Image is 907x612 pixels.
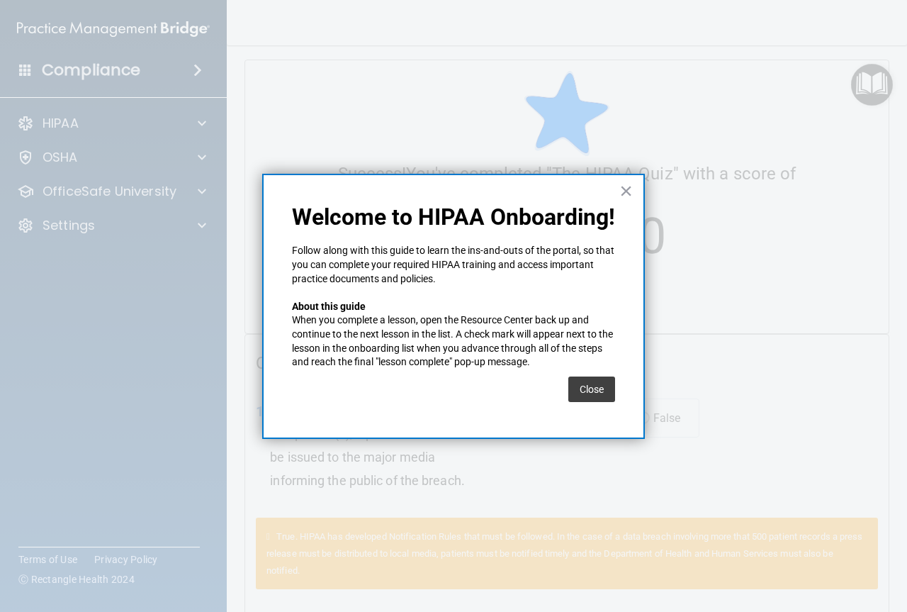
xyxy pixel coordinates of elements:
p: Welcome to HIPAA Onboarding! [292,204,615,230]
iframe: Drift Widget Chat Controller [836,514,890,568]
p: When you complete a lesson, open the Resource Center back up and continue to the next lesson in t... [292,313,615,369]
p: Follow along with this guide to learn the ins-and-outs of the portal, so that you can complete yo... [292,244,615,286]
strong: About this guide [292,301,366,312]
button: Close [619,179,633,202]
button: Close [568,377,615,402]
